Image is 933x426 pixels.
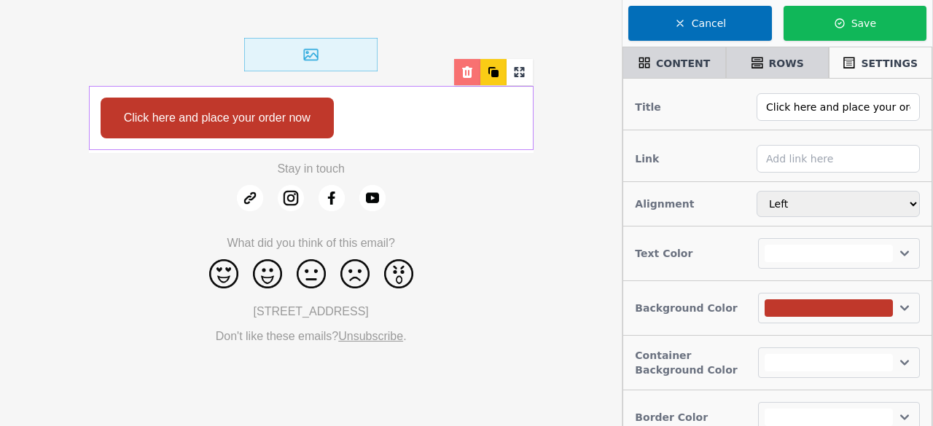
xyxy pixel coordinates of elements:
span: [STREET_ADDRESS] [254,305,369,317]
input: Title [757,93,920,121]
span: What did you think of this email? [227,237,394,249]
h3: Container Background Color [635,345,758,380]
img: Website [237,185,263,211]
img: YouTube [359,185,386,211]
span: SETTINGS [861,56,918,71]
label: Title [635,100,660,114]
img: Facebook [319,185,345,211]
img: Instagram [278,185,304,211]
button: Cancel [628,6,771,41]
button: Save [784,6,926,41]
span: Stay in touch [277,162,345,175]
img: placeholder.png [244,38,378,71]
input: Add link here [757,145,920,173]
h3: Text Color [635,243,692,264]
h3: Alignment [635,194,694,214]
label: Link [635,151,659,166]
span: CONTENT [656,56,710,71]
td: Don't like these emails? . [89,328,534,352]
span: ROWS [769,56,804,71]
h3: Background Color [635,298,737,318]
button: Click here and place your order now [101,98,334,138]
